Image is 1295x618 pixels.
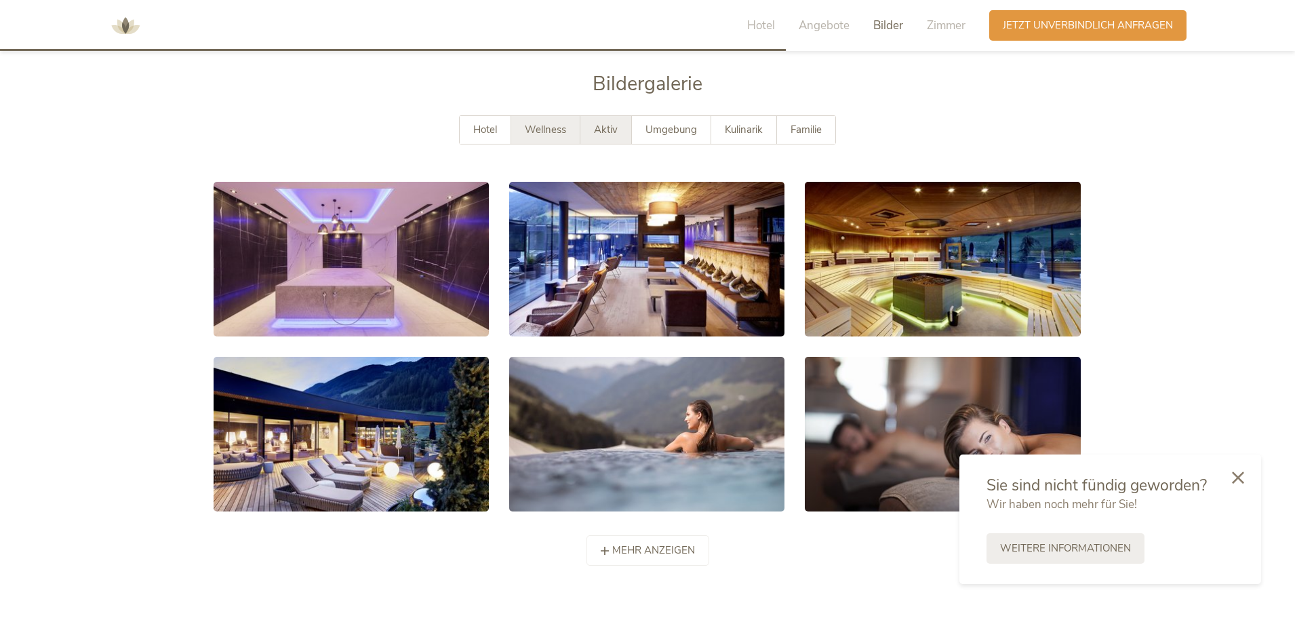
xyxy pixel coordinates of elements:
[1000,541,1131,556] span: Weitere Informationen
[747,18,775,33] span: Hotel
[525,123,566,136] span: Wellness
[799,18,850,33] span: Angebote
[473,123,497,136] span: Hotel
[1003,18,1173,33] span: Jetzt unverbindlich anfragen
[987,497,1137,512] span: Wir haben noch mehr für Sie!
[612,543,695,558] span: mehr anzeigen
[873,18,903,33] span: Bilder
[927,18,965,33] span: Zimmer
[645,123,697,136] span: Umgebung
[987,475,1207,496] span: Sie sind nicht fündig geworden?
[105,20,146,30] a: AMONTI & LUNARIS Wellnessresort
[725,123,763,136] span: Kulinarik
[594,123,618,136] span: Aktiv
[593,71,702,97] span: Bildergalerie
[105,5,146,46] img: AMONTI & LUNARIS Wellnessresort
[987,533,1144,564] a: Weitere Informationen
[791,123,822,136] span: Familie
